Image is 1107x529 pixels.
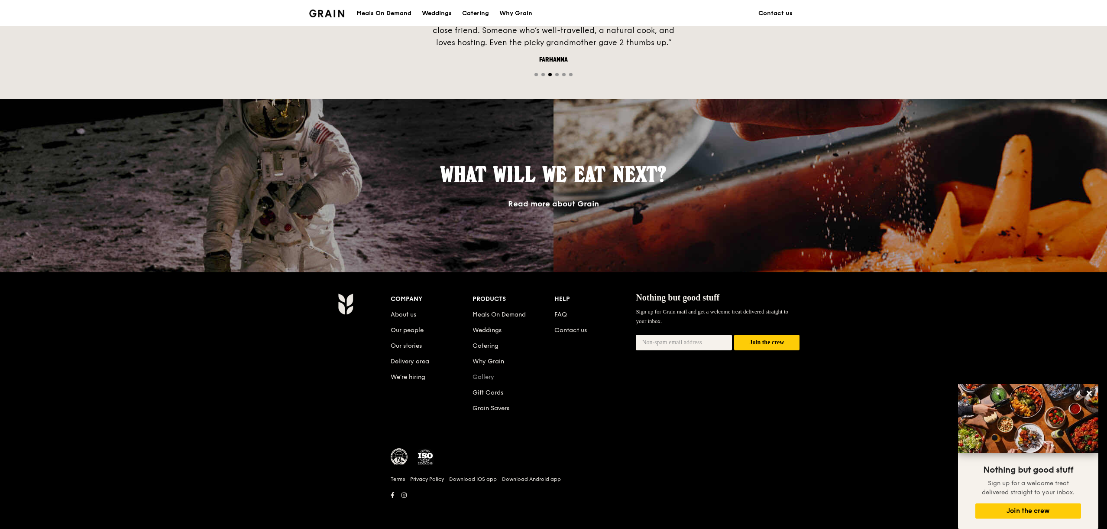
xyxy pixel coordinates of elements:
div: Company [391,293,473,305]
span: Nothing but good stuff [636,293,719,302]
img: MUIS Halal Certified [391,448,408,466]
a: Download iOS app [449,476,497,483]
img: Grain [338,293,353,315]
a: Weddings [473,327,502,334]
h6: Revision [304,501,803,508]
span: Go to slide 3 [548,73,552,76]
a: Catering [457,0,494,26]
img: DSC07876-Edit02-Large.jpeg [958,384,1098,453]
a: Why Grain [494,0,537,26]
div: Meals On Demand [356,0,411,26]
a: About us [391,311,416,318]
button: Join the crew [975,503,1081,519]
a: Our people [391,327,424,334]
span: Go to slide 5 [562,73,566,76]
a: Terms [391,476,405,483]
a: Why Grain [473,358,504,365]
a: Download Android app [502,476,561,483]
span: Go to slide 1 [534,73,538,76]
span: Nothing but good stuff [983,465,1073,475]
button: Join the crew [734,335,799,351]
div: Why Grain [499,0,532,26]
a: Delivery area [391,358,429,365]
span: Go to slide 6 [569,73,573,76]
a: Contact us [753,0,798,26]
div: “Eating Grain feels like eating home cooked food prepared by a close friend. Someone who’s well-t... [424,12,683,49]
a: FAQ [554,311,567,318]
div: Products [473,293,554,305]
span: What will we eat next? [440,162,667,187]
span: Go to slide 2 [541,73,545,76]
span: Sign up for Grain mail and get a welcome treat delivered straight to your inbox. [636,308,788,324]
a: Contact us [554,327,587,334]
a: Grain Savers [473,405,509,412]
a: We’re hiring [391,373,425,381]
div: Help [554,293,636,305]
a: Weddings [417,0,457,26]
a: Our stories [391,342,422,349]
img: ISO Certified [417,448,434,466]
span: Go to slide 4 [555,73,559,76]
a: Meals On Demand [473,311,526,318]
img: Grain [309,10,344,17]
div: Farhanna [424,56,683,64]
a: Read more about Grain [508,199,599,209]
div: Weddings [422,0,452,26]
input: Non-spam email address [636,335,732,350]
a: Gift Cards [473,389,503,396]
a: Catering [473,342,498,349]
a: Privacy Policy [410,476,444,483]
button: Close [1082,386,1096,400]
span: Sign up for a welcome treat delivered straight to your inbox. [982,480,1075,496]
a: Gallery [473,373,494,381]
div: Catering [462,0,489,26]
